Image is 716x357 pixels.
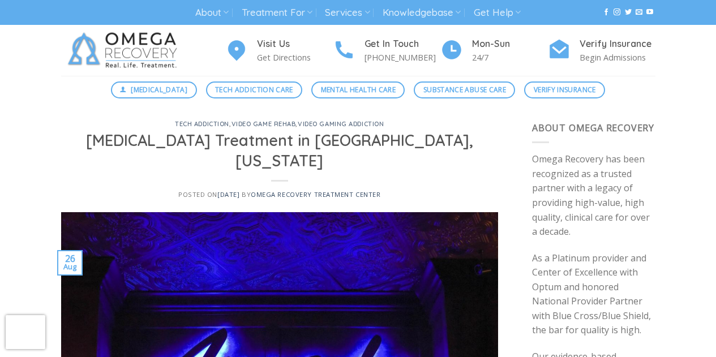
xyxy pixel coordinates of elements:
a: Services [325,2,370,23]
a: Send us an email [636,8,642,16]
a: Omega Recovery Treatment Center [251,190,380,199]
span: by [242,190,381,199]
span: Mental Health Care [321,84,396,95]
a: [MEDICAL_DATA] [111,81,197,98]
h4: Get In Touch [365,37,440,51]
span: Tech Addiction Care [215,84,293,95]
a: Treatment For [242,2,312,23]
a: Get Help [474,2,521,23]
a: About [195,2,229,23]
a: Visit Us Get Directions [225,37,333,64]
a: Knowledgebase [383,2,461,23]
p: Get Directions [257,51,333,64]
a: Follow on Twitter [625,8,632,16]
a: Verify Insurance [524,81,605,98]
span: About Omega Recovery [532,122,654,134]
a: Follow on Facebook [603,8,610,16]
a: Follow on YouTube [646,8,653,16]
h1: [MEDICAL_DATA] Treatment in [GEOGRAPHIC_DATA], [US_STATE] [75,131,485,171]
p: Omega Recovery has been recognized as a trusted partner with a legacy of providing high-value, hi... [532,152,655,239]
span: Substance Abuse Care [423,84,506,95]
a: Substance Abuse Care [414,81,515,98]
a: Verify Insurance Begin Admissions [548,37,655,64]
span: [MEDICAL_DATA] [131,84,187,95]
a: tech addiction [175,120,229,128]
iframe: reCAPTCHA [6,315,45,349]
h4: Mon-Sun [472,37,548,51]
a: Video Gaming Addiction [298,120,384,128]
a: Video Game Rehab [231,120,296,128]
p: 24/7 [472,51,548,64]
p: Begin Admissions [580,51,655,64]
a: Get In Touch [PHONE_NUMBER] [333,37,440,64]
a: [DATE] [217,190,239,199]
span: Verify Insurance [534,84,596,95]
img: Omega Recovery [61,25,188,76]
p: As a Platinum provider and Center of Excellence with Optum and honored National Provider Partner ... [532,251,655,338]
h4: Visit Us [257,37,333,51]
span: Posted on [178,190,239,199]
h4: Verify Insurance [580,37,655,51]
a: Follow on Instagram [614,8,620,16]
a: Mental Health Care [311,81,405,98]
h6: , , [75,121,485,128]
p: [PHONE_NUMBER] [365,51,440,64]
a: Tech Addiction Care [206,81,303,98]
